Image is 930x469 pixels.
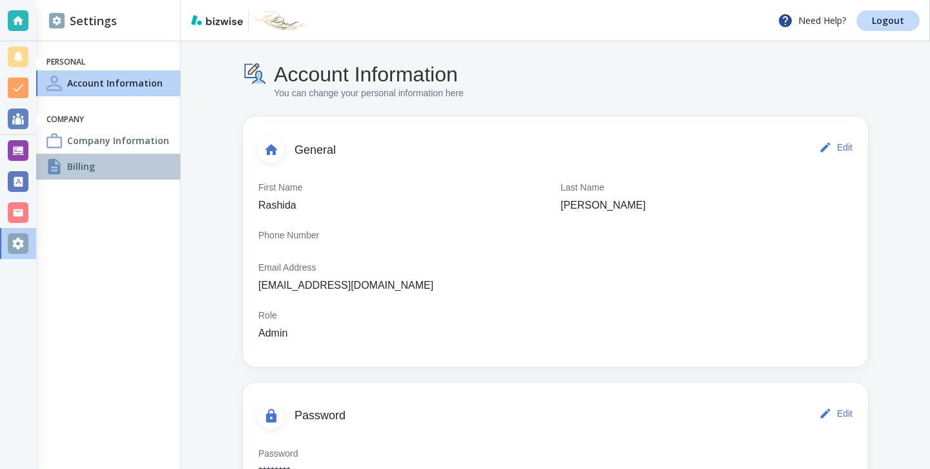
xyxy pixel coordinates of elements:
a: BillingBilling [36,154,180,180]
img: DashboardSidebarSettings.svg [49,13,65,28]
p: [EMAIL_ADDRESS][DOMAIN_NAME] [258,278,433,293]
p: Rashida [258,198,296,213]
img: bizwise [191,15,243,25]
button: Edit [816,401,858,426]
h4: Account Information [67,76,163,90]
p: You can change your personal information here [274,87,464,101]
p: Phone Number [258,229,319,243]
p: Email Address [258,261,316,275]
h4: Billing [67,160,95,173]
p: [PERSON_NAME] [561,198,646,213]
p: Logout [872,16,904,25]
img: Account Information [243,62,269,87]
span: Password [294,409,816,423]
h4: Company Information [67,134,169,147]
p: Role [258,309,277,323]
h4: Account Information [274,62,464,87]
span: General [294,143,816,158]
button: Edit [816,134,858,160]
h2: Settings [49,12,117,30]
a: Logout [856,10,920,31]
a: Account InformationAccount Information [36,70,180,96]
p: Admin [258,326,287,341]
a: Company InformationCompany Information [36,128,180,154]
p: Last Name [561,181,604,195]
h6: Personal [46,57,170,68]
p: Need Help? [778,13,846,28]
h6: Company [46,114,170,125]
p: Password [258,447,298,461]
p: First Name [258,181,302,195]
img: D Rock Beauty Salon & Braids [254,10,309,31]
